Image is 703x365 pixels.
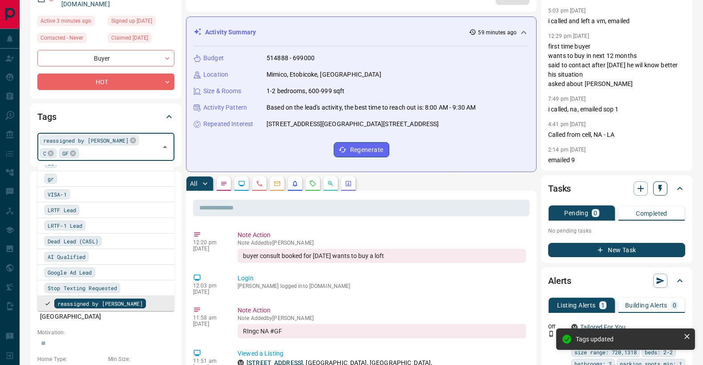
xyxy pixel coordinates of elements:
[59,148,79,158] div: GF
[37,106,174,127] div: Tags
[548,323,566,331] p: Off
[43,136,129,145] span: reassigned by [PERSON_NAME]
[37,355,104,363] p: Home Type:
[48,283,117,292] span: Stop Texting Requested
[267,103,476,112] p: Based on the lead's activity, the best time to reach out is: 8:00 AM - 9:30 AM
[267,119,439,129] p: [STREET_ADDRESS][GEOGRAPHIC_DATA][STREET_ADDRESS]
[594,210,597,216] p: 0
[108,16,174,29] div: Wed Jan 04 2023
[43,149,46,158] span: C
[548,224,685,238] p: No pending tasks
[205,28,256,37] p: Activity Summary
[37,16,104,29] div: Thu Aug 14 2025
[238,283,526,289] p: [PERSON_NAME] logged into [DOMAIN_NAME]
[576,336,680,343] div: Tags updated
[580,324,626,331] a: Tailored For You
[37,50,174,66] div: Buyer
[238,274,526,283] p: Login
[571,324,578,330] div: mrloft.ca
[40,135,139,145] div: reassigned by [PERSON_NAME]
[57,299,143,308] span: reassigned by [PERSON_NAME]
[548,130,685,139] p: Called from cell, NA - LA
[193,315,224,321] p: 11:58 am
[108,33,174,45] div: Tue Oct 08 2024
[238,315,526,321] p: Note Added by [PERSON_NAME]
[203,70,228,79] p: Location
[48,237,98,246] span: Dead Lead (CASL)
[194,24,529,41] div: Activity Summary59 minutes ago
[203,86,242,96] p: Size & Rooms
[40,148,57,158] div: C
[345,180,352,187] svg: Agent Actions
[601,302,605,308] p: 1
[274,180,281,187] svg: Emails
[48,205,76,214] span: LRTF Lead
[193,358,224,364] p: 11:51 am
[238,249,526,263] div: buyer consult booked for [DATE] wants to buy a loft
[238,349,526,358] p: Viewed a Listing
[291,180,299,187] svg: Listing Alerts
[48,174,54,183] span: gr
[220,180,227,187] svg: Notes
[193,289,224,295] p: [DATE]
[267,70,381,79] p: Mimico, Etobicoke, [GEOGRAPHIC_DATA]
[557,302,596,308] p: Listing Alerts
[48,252,85,261] span: AI Qualified
[334,142,389,157] button: Regenerate
[478,29,517,37] p: 59 minutes ago
[267,53,315,63] p: 514888 - 699000
[625,302,667,308] p: Building Alerts
[40,16,91,25] span: Active 3 minutes ago
[40,33,83,42] span: Contacted - Never
[62,149,69,158] span: GF
[37,328,174,336] p: Motivation:
[564,210,588,216] p: Pending
[193,283,224,289] p: 12:03 pm
[548,156,685,165] p: emailed 9
[548,270,685,291] div: Alerts
[548,96,586,102] p: 7:49 pm [DATE]
[48,268,92,277] span: Google Ad Lead
[267,86,344,96] p: 1-2 bedrooms, 600-999 sqft
[193,246,224,252] p: [DATE]
[193,239,224,246] p: 12:20 pm
[548,181,571,196] h2: Tasks
[238,230,526,240] p: Note Action
[548,42,685,89] p: first time buyer wants to buy in next 12 months said to contact after [DATE] he wil know better h...
[203,53,224,63] p: Budget
[238,180,245,187] svg: Lead Browsing Activity
[111,33,148,42] span: Claimed [DATE]
[111,16,152,25] span: Signed up [DATE]
[548,178,685,199] div: Tasks
[193,321,224,327] p: [DATE]
[238,306,526,315] p: Note Action
[309,180,316,187] svg: Requests
[108,355,174,363] p: Min Size:
[238,324,526,338] div: RIngc NA #GF
[548,16,685,26] p: i called and left a vm, emailed
[548,147,586,153] p: 2:14 pm [DATE]
[548,33,589,39] p: 12:29 pm [DATE]
[548,243,685,257] button: New Task
[48,190,67,199] span: VISA-1
[673,302,676,308] p: 0
[37,74,174,90] div: HOT
[548,8,586,14] p: 5:03 pm [DATE]
[548,121,586,127] p: 4:41 pm [DATE]
[37,110,56,124] h2: Tags
[548,105,685,114] p: i called, na, emailed sop 1
[636,210,667,217] p: Completed
[327,180,334,187] svg: Opportunities
[238,240,526,246] p: Note Added by [PERSON_NAME]
[190,180,197,187] p: All
[159,141,171,153] button: Close
[48,221,82,230] span: LRTF-1 Lead
[256,180,263,187] svg: Calls
[203,103,247,112] p: Activity Pattern
[548,274,571,288] h2: Alerts
[548,331,554,337] svg: Push Notification Only
[203,119,253,129] p: Repeated Interest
